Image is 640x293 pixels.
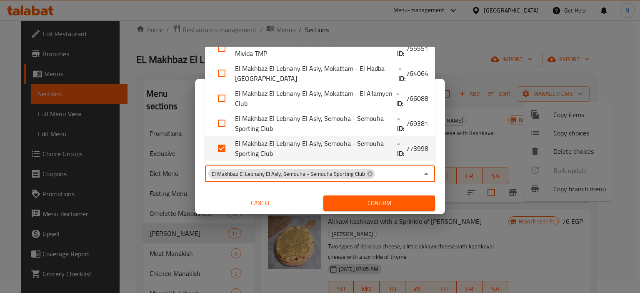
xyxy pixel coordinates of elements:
[397,38,406,58] b: - ID:
[205,136,435,161] li: El Makhbaz El Lebnany El Asly, Semouha - Semouha Sporting Club
[205,86,435,111] li: El Makhbaz El Lebnany El Asly, Mokattam - El A'lamyen Club
[398,63,406,83] b: - ID:
[208,170,368,178] span: El Makhbaz El Lebnany El Asly, Semouha - Semouha Sporting Club
[396,88,406,108] b: - ID:
[208,169,375,179] div: El Makhbaz El Lebnany El Asly, Semouha - Semouha Sporting Club
[208,198,313,208] span: Cancel
[323,195,435,211] button: Confirm
[205,61,435,86] li: El Makhbaz El Lebnany El Asly, Mokattam - El Hadba [GEOGRAPHIC_DATA]
[406,118,428,128] span: 769381
[406,93,428,103] span: 766088
[397,113,406,133] b: - ID:
[420,168,432,180] button: Close
[205,111,435,136] li: El Makhbaz El Lebnany El Asly, Semouha - Semouha Sporting Club
[330,198,428,208] span: Confirm
[397,138,406,158] b: - ID:
[406,68,428,78] span: 764064
[205,195,317,211] button: Cancel
[406,143,428,153] span: 773998
[406,43,428,53] span: 755551
[205,36,435,61] li: El Makhbaz El Lebnany El Asly, Tagammoa 5 - Emaar Mivida TMP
